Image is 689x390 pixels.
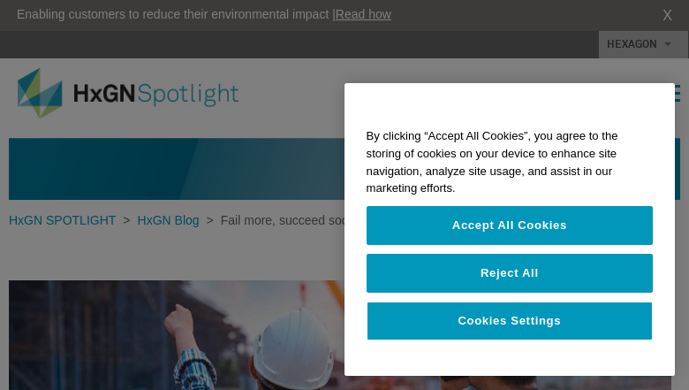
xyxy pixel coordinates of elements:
button: Accept All Cookies [367,206,653,245]
button: Reject All [367,254,653,293]
div: By clicking “Accept All Cookies”, you agree to the storing of cookies on your device to enhance s... [344,119,675,206]
div: Cookie banner [344,83,675,376]
div: Privacy [344,83,675,376]
button: Cookies Settings [367,302,653,340]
